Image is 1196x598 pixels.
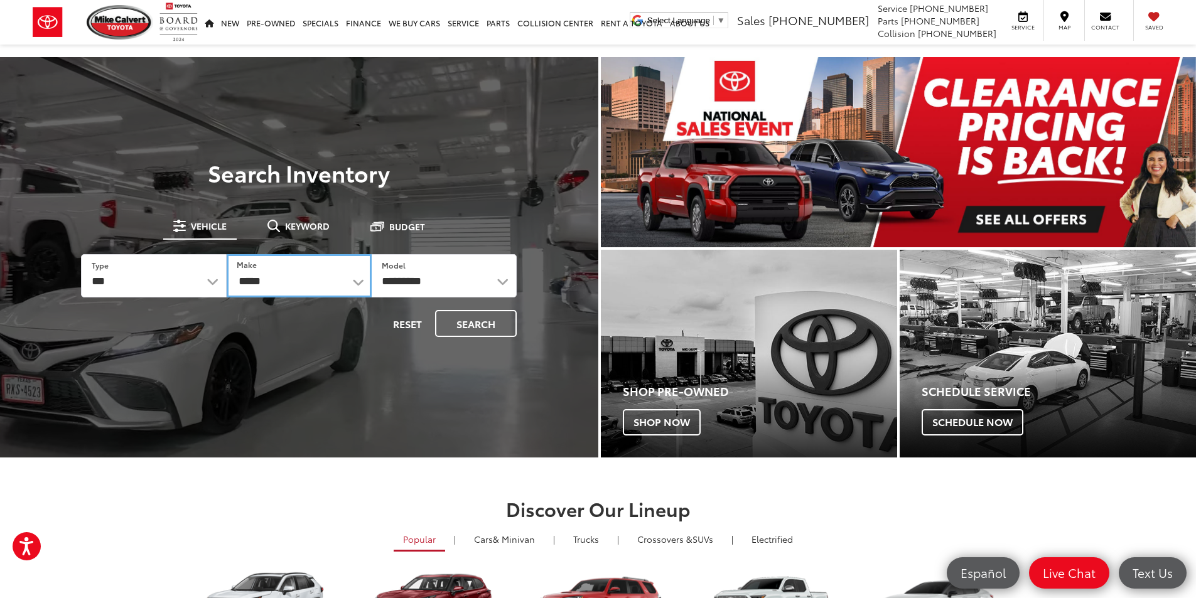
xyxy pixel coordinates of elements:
span: [PHONE_NUMBER] [918,27,996,40]
button: Search [435,310,517,337]
span: Text Us [1126,565,1179,580]
span: Crossovers & [637,533,692,545]
span: Keyword [285,222,330,230]
h4: Schedule Service [922,385,1196,398]
button: Reset [382,310,433,337]
span: [PHONE_NUMBER] [901,14,979,27]
a: Cars [465,528,544,550]
a: Schedule Service Schedule Now [900,250,1196,457]
a: Electrified [742,528,802,550]
span: Shop Now [623,409,701,435]
a: Español [947,557,1020,589]
span: Schedule Now [922,409,1023,435]
div: Toyota [601,250,897,457]
h4: Shop Pre-Owned [623,385,897,398]
span: Vehicle [191,222,227,230]
span: Budget [389,222,425,231]
h3: Search Inventory [53,160,546,185]
span: Parts [878,14,898,27]
h2: Discover Our Lineup [156,498,1041,519]
img: Mike Calvert Toyota [87,5,153,40]
span: ▼ [717,16,725,25]
label: Make [237,259,257,270]
a: Text Us [1119,557,1187,589]
div: Toyota [900,250,1196,457]
span: Collision [878,27,915,40]
li: | [728,533,736,545]
span: [PHONE_NUMBER] [910,2,988,14]
span: Sales [737,12,765,28]
a: Trucks [564,528,608,550]
a: Popular [394,528,445,552]
a: Live Chat [1029,557,1109,589]
li: | [451,533,459,545]
span: Map [1050,23,1078,31]
span: & Minivan [493,533,535,545]
li: | [614,533,622,545]
span: ​ [713,16,714,25]
li: | [550,533,558,545]
span: Español [954,565,1012,580]
span: Service [878,2,907,14]
span: Saved [1140,23,1168,31]
span: [PHONE_NUMBER] [768,12,869,28]
label: Type [92,260,109,270]
a: Shop Pre-Owned Shop Now [601,250,897,457]
label: Model [382,260,406,270]
span: Service [1009,23,1037,31]
span: Live Chat [1037,565,1102,580]
a: SUVs [628,528,723,550]
span: Contact [1091,23,1119,31]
